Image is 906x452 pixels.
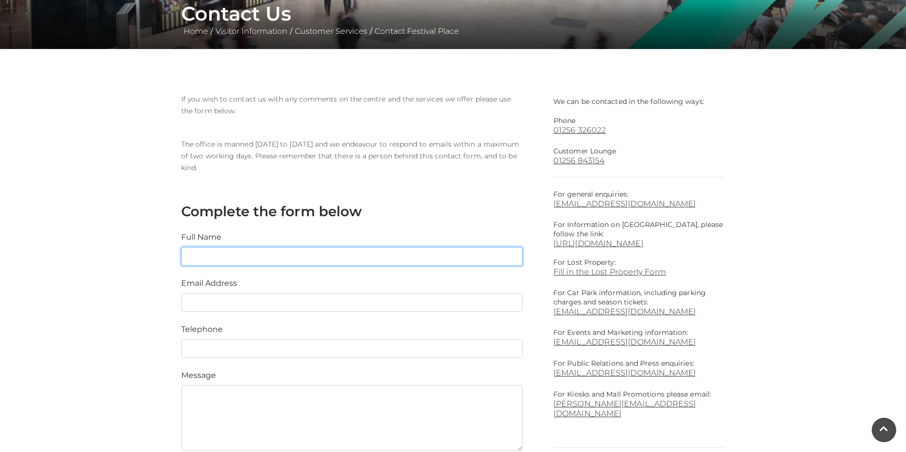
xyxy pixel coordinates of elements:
h3: Complete the form below [181,203,523,220]
a: Fill in the Lost Property Form [553,267,725,276]
a: [EMAIL_ADDRESS][DOMAIN_NAME] [553,337,696,347]
p: For Lost Property: [553,258,725,267]
a: [PERSON_NAME][EMAIL_ADDRESS][DOMAIN_NAME] [553,399,696,418]
p: For Kiosks and Mall Promotions please email: [553,390,725,419]
a: Home [181,26,211,36]
p: For general enquiries: [553,190,725,208]
p: Customer Lounge [553,147,725,156]
a: [EMAIL_ADDRESS][DOMAIN_NAME] [553,368,696,377]
a: [EMAIL_ADDRESS][DOMAIN_NAME] [553,199,725,208]
p: For Car Park information, including parking charges and season tickets: [553,288,725,307]
a: Visitor Information [213,26,290,36]
p: For Public Relations and Press enquiries: [553,359,725,378]
p: For Information on [GEOGRAPHIC_DATA], please follow the link: [553,220,725,239]
p: Phone [553,116,725,126]
p: We can be contacted in the following ways: [553,93,725,106]
p: For Events and Marketing information: [553,328,725,347]
label: Full Name [181,231,221,243]
h1: Contact Us [181,2,725,25]
a: 01256 843154 [553,156,725,165]
p: If you wish to contact us with any comments on the centre and the services we offer please use th... [181,93,523,117]
div: / / / [174,2,732,37]
a: Customer Services [292,26,370,36]
a: [EMAIL_ADDRESS][DOMAIN_NAME] [553,307,725,316]
label: Email Address [181,277,237,289]
a: Contact Festival Place [372,26,461,36]
label: Message [181,370,216,381]
a: 01256 326022 [553,126,725,135]
label: Telephone [181,324,223,335]
a: [URL][DOMAIN_NAME] [553,239,644,248]
p: The office is manned [DATE] to [DATE] and we endeavour to respond to emails within a maximum of t... [181,138,523,174]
